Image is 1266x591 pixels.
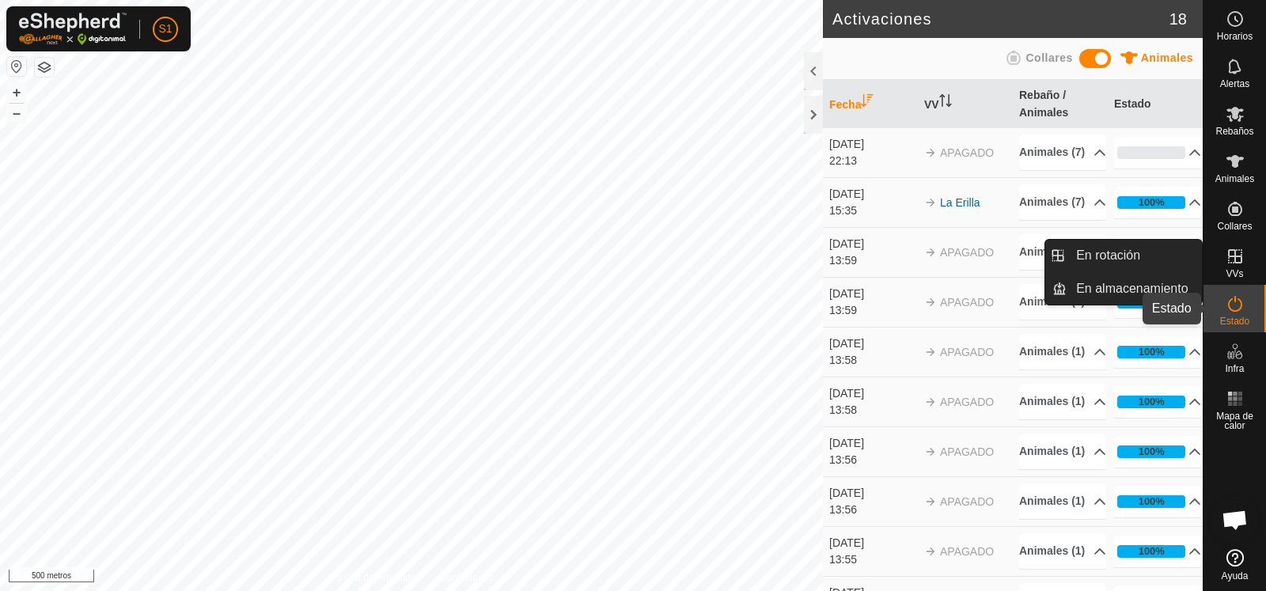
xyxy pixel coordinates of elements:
[1217,31,1253,42] font: Horarios
[1139,396,1165,407] font: 100%
[1019,195,1085,208] font: Animales (7)
[1226,268,1243,279] font: VVs
[924,396,937,408] img: flecha
[1220,316,1249,327] font: Estado
[1114,187,1201,218] p-accordion-header: 100%
[829,188,864,200] font: [DATE]
[829,254,857,267] font: 13:59
[829,237,864,250] font: [DATE]
[924,146,937,159] img: flecha
[7,104,26,123] button: –
[924,296,937,309] img: flecha
[829,403,857,416] font: 13:58
[1114,486,1201,517] p-accordion-header: 100%
[1169,10,1187,28] font: 18
[924,196,937,209] img: flecha
[829,553,857,566] font: 13:55
[1019,89,1068,119] font: Rebaño / Animales
[1019,445,1085,457] font: Animales (1)
[1025,51,1072,64] font: Collares
[1019,345,1085,358] font: Animales (1)
[1067,240,1202,271] a: En rotación
[440,570,493,585] a: Contáctanos
[924,545,937,558] img: flecha
[832,10,931,28] font: Activaciones
[330,570,421,585] a: Política de Privacidad
[1019,134,1106,170] p-accordion-header: Animales (7)
[7,57,26,76] button: Restablecer mapa
[1141,51,1193,64] font: Animales
[924,246,937,259] img: flecha
[1117,396,1185,408] div: 100%
[829,487,864,499] font: [DATE]
[1019,533,1106,569] p-accordion-header: Animales (1)
[829,154,857,167] font: 22:13
[1076,248,1140,262] font: En rotación
[1139,545,1165,557] font: 100%
[440,572,493,583] font: Contáctanos
[1019,184,1106,220] p-accordion-header: Animales (7)
[1220,78,1249,89] font: Alertas
[940,196,980,209] a: La Erilla
[829,503,857,516] font: 13:56
[924,445,937,458] img: flecha
[1139,445,1165,457] font: 100%
[940,396,994,408] font: APAGADO
[829,287,864,300] font: [DATE]
[1117,346,1185,358] div: 100%
[940,296,994,309] font: APAGADO
[829,98,861,111] font: Fecha
[829,304,857,316] font: 13:59
[1216,411,1253,431] font: Mapa de calor
[1019,146,1085,158] font: Animales (7)
[1117,196,1185,209] div: 100%
[861,97,874,109] p-sorticon: Activar para ordenar
[829,138,864,150] font: [DATE]
[940,495,994,508] font: APAGADO
[1019,334,1106,369] p-accordion-header: Animales (1)
[1117,445,1185,458] div: 100%
[1019,245,1085,258] font: Animales (1)
[924,346,937,358] img: flecha
[940,246,994,259] font: APAGADO
[939,97,952,109] p-sorticon: Activar para ordenar
[1019,395,1085,407] font: Animales (1)
[924,98,939,111] font: VV
[829,204,857,217] font: 15:35
[924,495,937,508] img: flecha
[1139,495,1165,507] font: 100%
[1139,346,1165,358] font: 100%
[1019,295,1085,308] font: Animales (1)
[1045,240,1202,271] li: En rotación
[1019,494,1085,507] font: Animales (1)
[829,536,864,549] font: [DATE]
[1019,384,1106,419] p-accordion-header: Animales (1)
[829,437,864,449] font: [DATE]
[330,572,421,583] font: Política de Privacidad
[1203,543,1266,587] a: Ayuda
[13,84,21,100] font: +
[1117,495,1185,508] div: 100%
[1215,126,1253,137] font: Rebaños
[1114,237,1201,268] p-accordion-header: 100%
[158,22,172,35] font: S1
[1019,284,1106,320] p-accordion-header: Animales (1)
[1114,436,1201,468] p-accordion-header: 100%
[1114,536,1201,567] p-accordion-header: 100%
[940,346,994,358] font: APAGADO
[1211,496,1259,544] div: Chat abierto
[1019,234,1106,270] p-accordion-header: Animales (1)
[1222,570,1249,582] font: Ayuda
[1045,273,1202,305] li: En almacenamiento
[1019,483,1106,519] p-accordion-header: Animales (1)
[829,337,864,350] font: [DATE]
[829,354,857,366] font: 13:58
[1117,545,1185,558] div: 100%
[1019,434,1106,469] p-accordion-header: Animales (1)
[1225,363,1244,374] font: Infra
[940,445,994,458] font: APAGADO
[1114,97,1151,110] font: Estado
[13,104,21,121] font: –
[1114,336,1201,368] p-accordion-header: 100%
